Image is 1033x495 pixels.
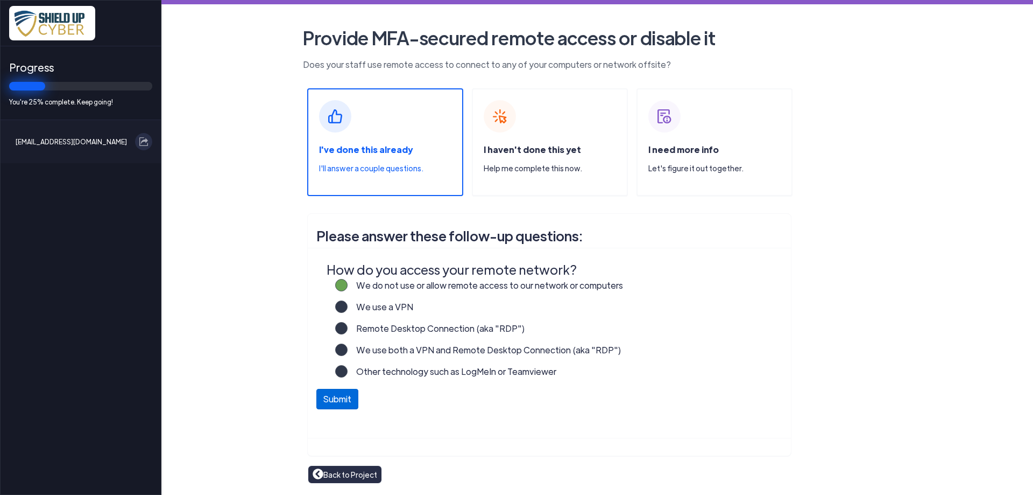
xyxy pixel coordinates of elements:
[484,163,627,174] p: Help me complete this now.
[327,260,777,279] legend: How do you access your remote network?
[9,6,95,40] img: x7pemu0IxLxkcbZJZdzx2HwkaHwO9aaLS0XkQIJL.png
[484,100,516,133] img: shield-up-not-done.svg
[316,222,782,249] h3: Please answer these follow-up questions:
[319,100,351,133] img: shield-up-already-done.svg
[484,144,581,155] span: I haven't done this yet
[348,279,623,301] label: We do not use or allow remote access to our network or computers
[348,322,525,344] label: Remote Desktop Connection (aka "RDP")
[9,59,152,75] span: Progress
[313,469,323,479] img: Back to Project
[319,144,413,155] span: I've done this already
[313,469,377,480] a: Back to Project
[348,344,621,365] label: We use both a VPN and Remote Desktop Connection (aka "RDP")
[299,22,896,54] h2: Provide MFA-secured remote access or disable it
[648,144,719,155] span: I need more info
[299,58,896,71] p: Does your staff use remote access to connect to any of your computers or network offsite?
[16,133,127,150] span: [EMAIL_ADDRESS][DOMAIN_NAME]
[348,365,556,387] label: Other technology such as LogMeIn or Teamviewer
[319,163,462,174] p: I'll answer a couple questions.
[9,97,152,107] span: You're 25% complete. Keep going!
[316,389,358,409] button: Submit
[135,133,152,150] button: Log out
[348,301,413,322] label: We use a VPN
[648,163,791,174] p: Let's figure it out together.
[139,137,148,146] img: exit.svg
[648,100,681,133] img: shield-up-cannot-complete.svg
